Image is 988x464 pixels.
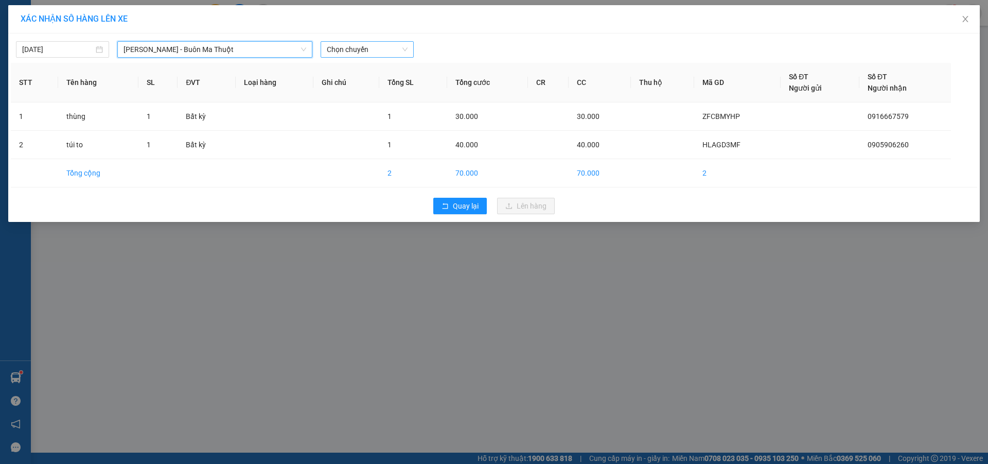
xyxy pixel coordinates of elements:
span: down [301,46,307,53]
span: rollback [442,202,449,211]
td: Tổng cộng [58,159,138,187]
span: Số ĐT [868,73,887,81]
span: Người nhận [868,84,907,92]
th: ĐVT [178,63,236,102]
span: 40.000 [577,141,599,149]
span: 30.000 [455,112,478,121]
input: 13/09/2025 [22,44,94,55]
td: 70.000 [447,159,528,187]
span: Gia Nghĩa - Buôn Ma Thuột [123,42,306,57]
span: close [961,15,969,23]
span: 1 [147,112,151,121]
td: 70.000 [569,159,631,187]
td: Bất kỳ [178,102,236,131]
td: thùng [58,102,138,131]
span: XÁC NHẬN SỐ HÀNG LÊN XE [21,14,128,24]
td: 2 [694,159,781,187]
span: 1 [387,141,392,149]
span: 0916667579 [868,112,909,121]
td: túi to [58,131,138,159]
th: Loại hàng [236,63,313,102]
th: Mã GD [694,63,781,102]
td: 2 [379,159,447,187]
button: uploadLên hàng [497,198,555,214]
button: rollbackQuay lại [433,198,487,214]
span: 1 [147,141,151,149]
th: CC [569,63,631,102]
span: HLAGD3MF [702,141,740,149]
th: SL [138,63,178,102]
span: Chọn chuyến [327,42,408,57]
span: Số ĐT [789,73,808,81]
td: 1 [11,102,58,131]
td: 2 [11,131,58,159]
th: STT [11,63,58,102]
span: 1 [387,112,392,121]
button: Close [951,5,980,34]
span: Người gửi [789,84,822,92]
span: ZFCBMYHP [702,112,740,121]
th: Thu hộ [631,63,694,102]
span: 0905906260 [868,141,909,149]
th: Tên hàng [58,63,138,102]
span: Quay lại [453,200,479,212]
span: 40.000 [455,141,478,149]
th: Ghi chú [313,63,379,102]
th: CR [528,63,569,102]
th: Tổng cước [447,63,528,102]
td: Bất kỳ [178,131,236,159]
th: Tổng SL [379,63,447,102]
span: 30.000 [577,112,599,121]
